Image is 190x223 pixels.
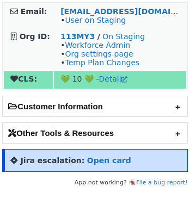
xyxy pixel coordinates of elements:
[65,16,126,24] a: User on Staging
[3,123,187,143] h2: Other Tools & Resources
[60,32,95,41] a: 113MY3
[65,58,139,67] a: Temp Plan Changes
[3,96,187,116] h2: Customer Information
[21,7,47,16] strong: Email:
[136,179,188,186] a: File a bug report!
[65,49,133,58] a: Org settings page
[60,41,139,67] span: • • •
[54,71,186,89] td: 💚 10 💚 -
[97,32,100,41] strong: /
[87,156,131,165] a: Open card
[102,32,145,41] a: On Staging
[2,177,188,188] footer: App not working? 🪳
[60,16,126,24] span: •
[99,75,127,83] a: Detail
[65,41,130,49] a: Workforce Admin
[20,32,50,41] strong: Org ID:
[21,156,85,165] strong: Jira escalation:
[10,75,37,83] strong: CLS:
